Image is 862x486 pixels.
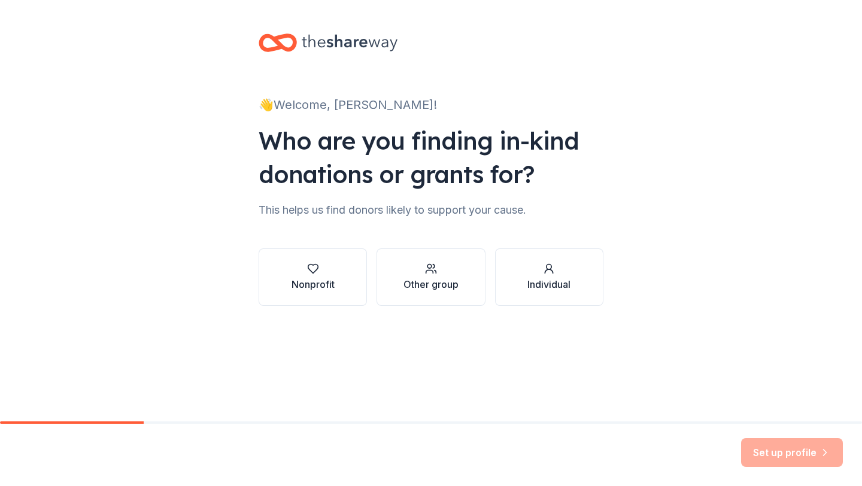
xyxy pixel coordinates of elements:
button: Other group [377,248,485,306]
div: 👋 Welcome, [PERSON_NAME]! [259,95,603,114]
div: Nonprofit [292,277,335,291]
div: This helps us find donors likely to support your cause. [259,201,603,220]
div: Other group [403,277,459,291]
button: Nonprofit [259,248,367,306]
div: Who are you finding in-kind donations or grants for? [259,124,603,191]
button: Individual [495,248,603,306]
div: Individual [527,277,570,291]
